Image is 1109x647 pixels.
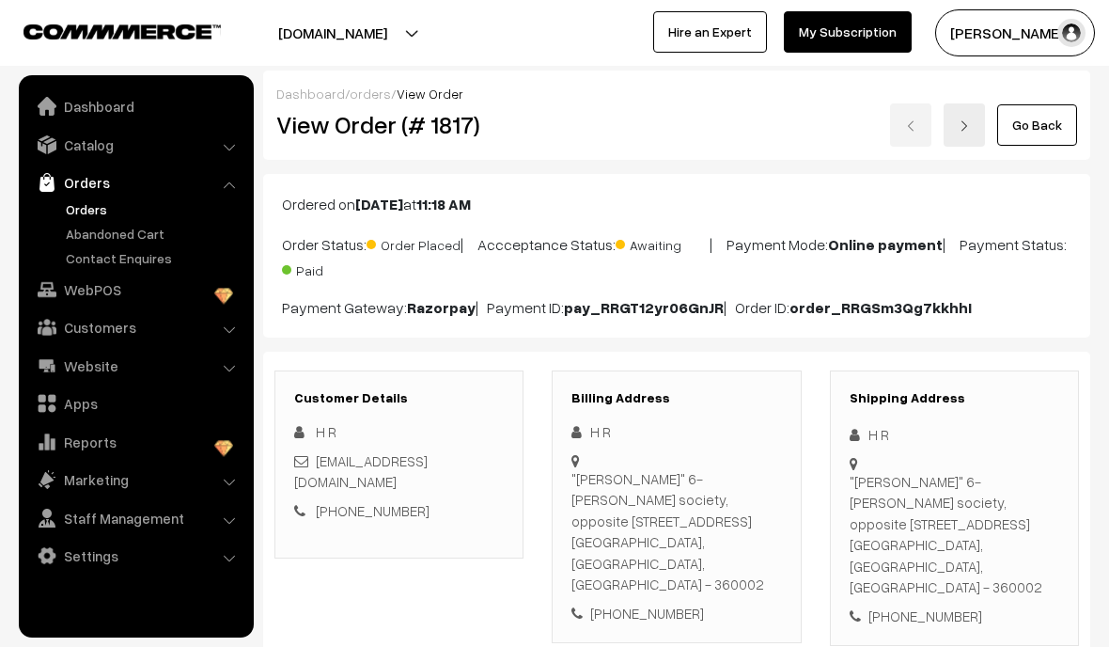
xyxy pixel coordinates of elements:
div: H R [571,421,781,443]
span: Paid [282,256,376,280]
b: order_RRGSm3Qg7kkhhI [789,298,972,317]
span: H R [316,423,336,440]
span: Awaiting [616,230,710,255]
a: WebPOS [23,273,247,307]
h3: Billing Address [571,390,781,406]
a: Marketing [23,463,247,497]
button: [DOMAIN_NAME] [212,9,453,56]
div: [PHONE_NUMBER] [850,606,1059,627]
a: COMMMERCE [23,19,188,41]
a: Website [23,349,247,383]
span: Order Placed [367,230,461,255]
a: [EMAIL_ADDRESS][DOMAIN_NAME] [294,452,428,491]
a: Go Back [997,104,1077,146]
a: Reports [23,425,247,459]
img: COMMMERCE [23,24,221,39]
div: H R [850,424,1059,446]
div: "[PERSON_NAME]" 6-[PERSON_NAME] society, opposite [STREET_ADDRESS] [GEOGRAPHIC_DATA], [GEOGRAPHIC... [850,471,1059,598]
a: Catalog [23,128,247,162]
a: Abandoned Cart [61,224,247,244]
h2: View Order (# 1817) [276,110,524,139]
img: right-arrow.png [959,120,970,132]
img: user [1057,19,1086,47]
a: Dashboard [276,86,345,102]
a: Hire an Expert [653,11,767,53]
a: orders [350,86,391,102]
a: Orders [23,166,247,199]
div: "[PERSON_NAME]" 6-[PERSON_NAME] society, opposite [STREET_ADDRESS] [GEOGRAPHIC_DATA], [GEOGRAPHIC... [571,468,781,595]
div: [PHONE_NUMBER] [571,603,781,624]
a: Apps [23,387,247,420]
button: [PERSON_NAME]… [935,9,1095,56]
a: My Subscription [784,11,912,53]
b: 11:18 AM [416,195,471,213]
a: Orders [61,199,247,219]
h3: Shipping Address [850,390,1059,406]
a: Customers [23,310,247,344]
p: Order Status: | Accceptance Status: | Payment Mode: | Payment Status: [282,230,1071,281]
b: [DATE] [355,195,403,213]
a: Settings [23,539,247,573]
a: Staff Management [23,501,247,535]
b: Razorpay [407,298,476,317]
a: Contact Enquires [61,248,247,268]
b: pay_RRGT12yr06GnJR [564,298,724,317]
p: Ordered on at [282,193,1071,215]
span: View Order [397,86,463,102]
a: Dashboard [23,89,247,123]
h3: Customer Details [294,390,504,406]
b: Online payment [828,235,943,254]
p: Payment Gateway: | Payment ID: | Order ID: [282,296,1071,319]
div: / / [276,84,1077,103]
a: [PHONE_NUMBER] [316,502,430,519]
